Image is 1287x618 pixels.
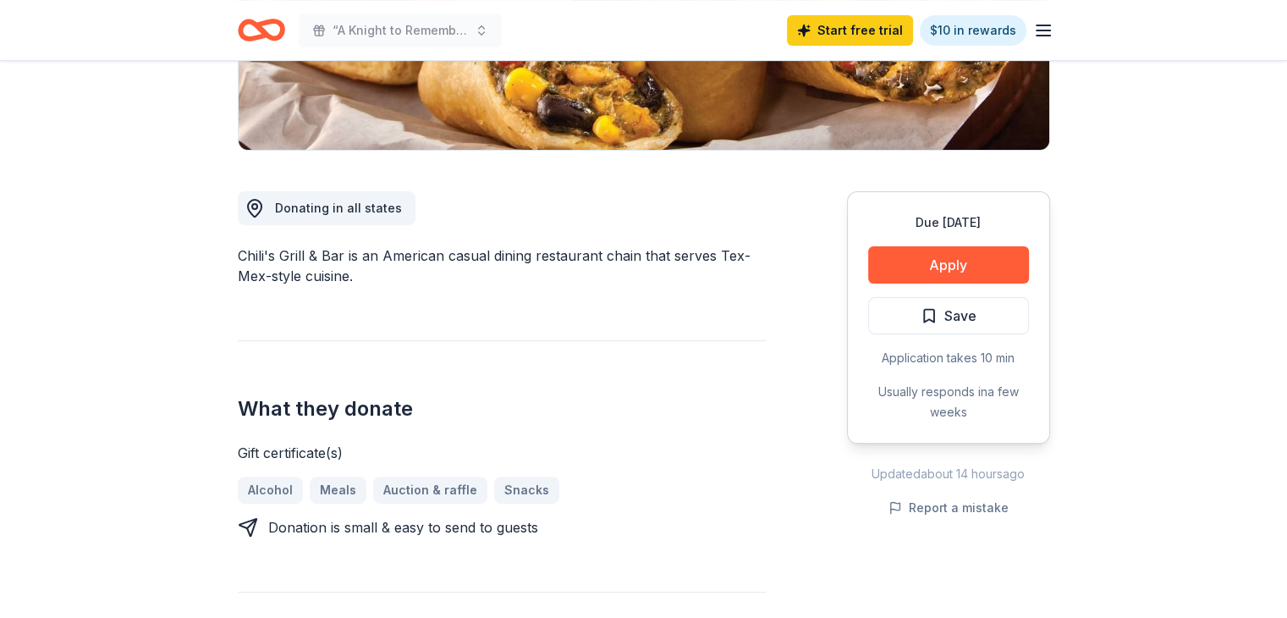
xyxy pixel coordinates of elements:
div: Chili's Grill & Bar is an American casual dining restaurant chain that serves Tex-Mex-style cuisine. [238,246,766,286]
div: Application takes 10 min [868,348,1029,368]
div: Updated about 14 hours ago [847,464,1050,484]
div: Gift certificate(s) [238,443,766,463]
h2: What they donate [238,395,766,422]
span: Donating in all states [275,201,402,215]
button: Report a mistake [888,498,1009,518]
button: Save [868,297,1029,334]
a: Meals [310,477,366,504]
a: $10 in rewards [920,15,1026,46]
a: Home [238,10,285,50]
div: Due [DATE] [868,212,1029,233]
span: Save [944,305,976,327]
span: “A Knight to Remember” [333,20,468,41]
a: Snacks [494,477,559,504]
div: Usually responds in a few weeks [868,382,1029,422]
div: Donation is small & easy to send to guests [268,517,538,538]
a: Start free trial [787,15,913,46]
button: “A Knight to Remember” [299,14,502,47]
a: Auction & raffle [373,477,487,504]
button: Apply [868,246,1029,284]
a: Alcohol [238,477,303,504]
